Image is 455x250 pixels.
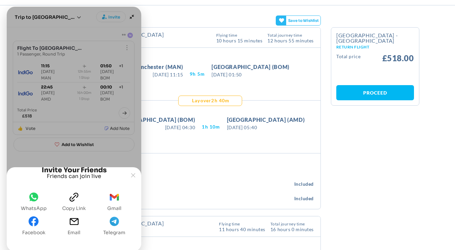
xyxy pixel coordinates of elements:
span: [DATE] 04:30 [117,124,195,131]
div: 2H 40M [190,97,230,104]
span: Layover [192,97,211,104]
h4: Included baggage [43,158,314,165]
span: 11 Hours 40 Minutes [219,226,265,232]
span: [GEOGRAPHIC_DATA] (BOM) [117,116,195,124]
p: Fits beneath the seat ahead of yours [50,183,294,188]
span: £518.00 [382,54,414,62]
span: Total Journey Time [267,33,314,37]
p: Max weight 30 kg [50,197,294,202]
a: Proceed [336,85,414,100]
span: Included [294,181,314,187]
span: 9H 5M [190,71,205,77]
span: Flying Time [219,222,265,226]
span: [GEOGRAPHIC_DATA] (BOM) [212,63,290,71]
span: Included [294,195,314,202]
span: 16 hours 0 Minutes [270,226,314,232]
small: Total Price [336,54,361,62]
span: 12 hours 55 Minutes [267,37,314,43]
h4: 1 checked bag [50,191,294,197]
iframe: PayPal Message 1 [336,67,414,78]
span: [DATE] 01:50 [212,71,290,78]
span: Manchester (MAN) [132,63,183,71]
h4: 1 personal item [50,177,294,183]
span: [GEOGRAPHIC_DATA] (AMD) [227,116,305,124]
span: 1H 10M [202,123,220,130]
span: [DATE] 05:40 [227,124,305,131]
p: The total baggage included in the price [43,165,314,173]
span: [DATE] 11:15 [132,71,183,78]
gamitee-button: Get your friends' opinions [276,15,321,26]
h2: [GEOGRAPHIC_DATA] - [GEOGRAPHIC_DATA] [336,33,414,49]
span: Flying Time [216,33,263,37]
small: Return Flight [336,45,414,49]
span: Total Journey Time [270,222,314,226]
span: 10 Hours 15 Minutes [216,37,263,43]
